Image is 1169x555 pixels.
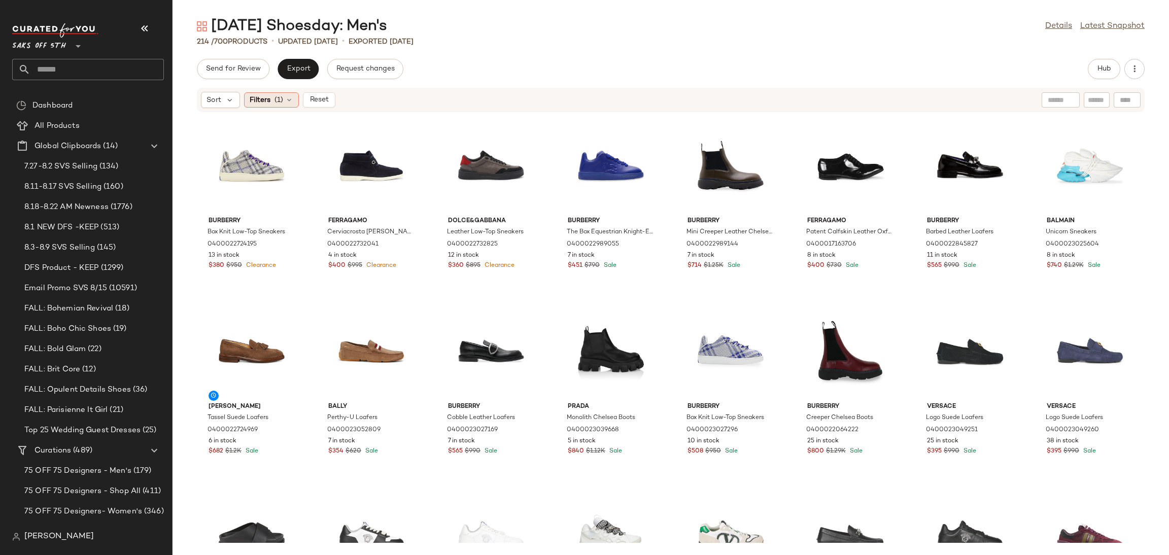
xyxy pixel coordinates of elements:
span: 8.3-8.9 SVS Selling [24,242,95,254]
span: (25) [141,425,157,436]
span: Cobble Leather Loafers [447,413,515,423]
button: Send for Review [197,59,269,79]
span: Sale [483,448,497,455]
span: $360 [448,261,464,270]
span: Burberry [687,402,774,411]
span: 7.27-8.2 SVS Selling [24,161,97,172]
span: Burberry [927,217,1013,226]
span: Burberry [209,217,295,226]
span: Box Knit Low-Top Sneakers [686,413,764,423]
span: Burberry [448,402,534,411]
img: 0400022724969_LIGHTBROWN [200,304,303,398]
span: 0400022732041 [327,240,379,249]
span: • [342,36,345,48]
span: FALL: Opulent Details Shoes [24,384,131,396]
img: 0400023027296 [679,304,782,398]
span: 0400022732825 [447,240,498,249]
span: 8.1 NEW DFS -KEEP [24,222,98,233]
span: FALL: Parisienne It Girl [24,404,108,416]
span: $1.29K [826,447,846,456]
span: $950 [705,447,721,456]
span: 6 in stock [209,437,236,446]
span: DFS Product - KEEP [24,262,99,274]
img: 0400023025604_WHITEBLUE [1039,118,1141,213]
span: Creeper Chelsea Boots [806,413,873,423]
span: 4 in stock [328,251,357,260]
span: $1.12K [586,447,605,456]
span: 25 in stock [927,437,958,446]
span: (21) [108,404,123,416]
span: Sale [602,262,616,269]
span: (513) [98,222,119,233]
img: 0400023027169_BLACK [440,304,542,398]
span: $565 [448,447,463,456]
span: 8 in stock [1047,251,1075,260]
img: svg%3e [197,21,207,31]
span: Sale [844,262,858,269]
span: All Products [35,120,80,132]
span: Sale [244,448,258,455]
span: 13 in stock [209,251,239,260]
span: Logo Suede Loafers [926,413,983,423]
span: Tassel Suede Loafers [208,413,268,423]
span: 700 [214,38,228,46]
span: 0400022989055 [567,240,619,249]
span: $400 [328,261,346,270]
a: Details [1045,20,1072,32]
a: Latest Snapshot [1080,20,1145,32]
img: 0400017163706_BLACK [799,118,902,213]
span: (22) [86,343,101,355]
button: Hub [1088,59,1120,79]
span: Box Knit Low-Top Sneakers [208,228,285,237]
span: (36) [131,384,148,396]
span: $1.2K [225,447,242,456]
span: Reset [309,96,328,104]
span: (160) [101,181,123,193]
span: Sale [1086,262,1101,269]
span: 0400023039668 [567,426,619,435]
span: Sale [723,448,738,455]
span: $682 [209,447,223,456]
img: 0400022989055 [560,118,662,213]
span: (1) [274,95,283,106]
span: Sale [726,262,740,269]
span: $565 [927,261,942,270]
span: (18) [113,303,129,315]
span: $990 [1063,447,1079,456]
span: Sale [607,448,622,455]
span: 11 in stock [927,251,957,260]
span: Mini Creeper Leather Chelsea Boots [686,228,773,237]
span: 0400022724195 [208,240,257,249]
span: 75 OFF 75 Designers- Women's [24,506,142,517]
span: 8 in stock [807,251,836,260]
span: Barbed Leather Loafers [926,228,993,237]
span: 0400022724969 [208,426,258,435]
span: Patent Calfskin Leather Oxford Shoes [806,228,892,237]
span: FALL: Bold Glam [24,343,86,355]
span: Burberry [568,217,654,226]
span: (134) [97,161,119,172]
span: 0400023049251 [926,426,978,435]
span: 214 / [197,38,214,46]
span: Burberry [807,402,893,411]
span: Curations [35,445,71,457]
span: Clearance [364,262,396,269]
span: [PERSON_NAME] [209,402,295,411]
span: (19) [111,323,127,335]
span: FALL: Bohemian Revival [24,303,113,315]
button: Export [278,59,319,79]
span: Prada [568,402,654,411]
span: Leather Low-Top Sneakers [447,228,524,237]
span: $1.29K [1064,261,1084,270]
span: Clearance [483,262,514,269]
img: 0400022989144 [679,118,782,213]
span: 8.11-8.17 SVS Selling [24,181,101,193]
span: [PERSON_NAME] [24,531,94,543]
span: (10591) [107,283,137,294]
span: Monolith Chelsea Boots [567,413,635,423]
span: 8.18-8.22 AM Newness [24,201,109,213]
span: 75 OFF 75 Designers - Shop All [24,485,141,497]
img: 0400023049260_BLUEGOLD [1039,304,1141,398]
span: (179) [131,465,152,477]
img: 0400022724195 [200,118,303,213]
